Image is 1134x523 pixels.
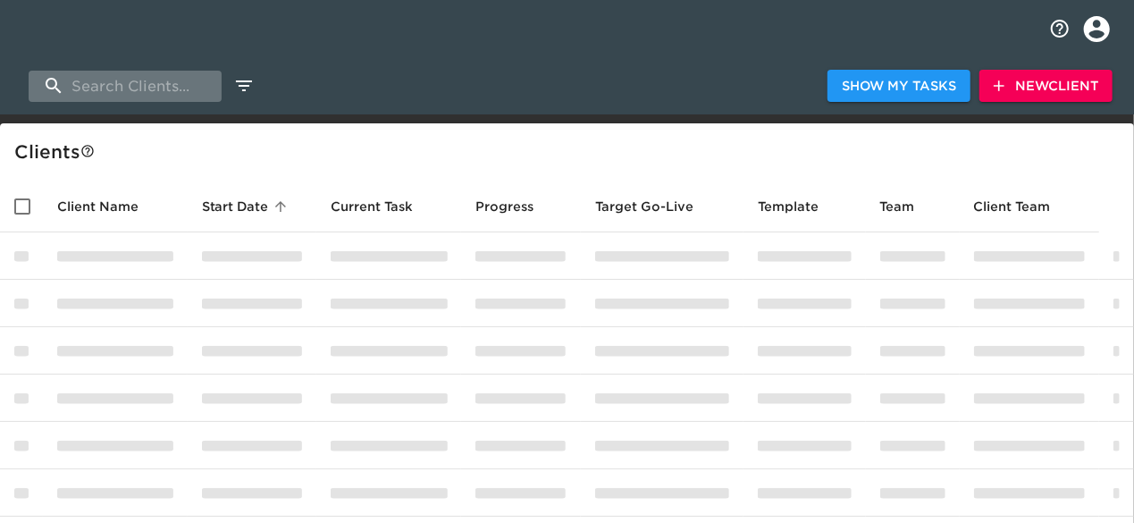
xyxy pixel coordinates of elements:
[1071,3,1123,55] button: profile
[595,196,717,217] span: Target Go-Live
[994,75,1098,97] span: New Client
[80,144,95,158] svg: This is a list of all of your clients and clients shared with you
[827,70,970,103] button: Show My Tasks
[979,70,1113,103] button: NewClient
[880,196,938,217] span: Team
[758,196,842,217] span: Template
[14,138,1127,166] div: Client s
[1038,7,1081,50] button: notifications
[202,196,292,217] span: Start Date
[974,196,1074,217] span: Client Team
[595,196,693,217] span: Calculated based on the start date and the duration of all Tasks contained in this Hub.
[331,196,436,217] span: Current Task
[29,71,222,102] input: search
[475,196,557,217] span: Progress
[229,71,259,101] button: edit
[842,75,956,97] span: Show My Tasks
[331,196,413,217] span: This is the next Task in this Hub that should be completed
[57,196,162,217] span: Client Name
